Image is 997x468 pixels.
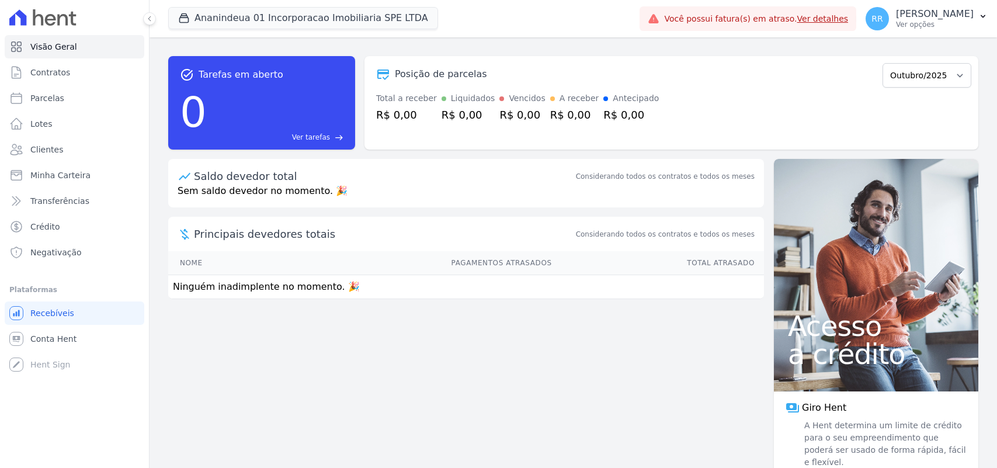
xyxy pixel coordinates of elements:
[30,144,63,155] span: Clientes
[30,195,89,207] span: Transferências
[896,20,974,29] p: Ver opções
[30,333,77,345] span: Conta Hent
[509,92,545,105] div: Vencidos
[5,35,144,58] a: Visão Geral
[211,132,343,143] a: Ver tarefas east
[5,138,144,161] a: Clientes
[30,221,60,233] span: Crédito
[194,168,574,184] div: Saldo devedor total
[376,92,437,105] div: Total a receber
[376,107,437,123] div: R$ 0,00
[788,340,964,368] span: a crédito
[30,92,64,104] span: Parcelas
[5,327,144,351] a: Conta Hent
[30,307,74,319] span: Recebíveis
[5,301,144,325] a: Recebíveis
[5,112,144,136] a: Lotes
[499,107,545,123] div: R$ 0,00
[168,275,764,299] td: Ninguém inadimplente no momento. 🎉
[275,251,552,275] th: Pagamentos Atrasados
[553,251,764,275] th: Total Atrasado
[30,41,77,53] span: Visão Geral
[30,67,70,78] span: Contratos
[12,428,40,456] iframe: Intercom live chat
[856,2,997,35] button: RR [PERSON_NAME] Ver opções
[664,13,848,25] span: Você possui fatura(s) em atraso.
[550,107,599,123] div: R$ 0,00
[5,61,144,84] a: Contratos
[576,229,755,240] span: Considerando todos os contratos e todos os meses
[335,133,343,142] span: east
[9,283,140,297] div: Plataformas
[30,118,53,130] span: Lotes
[802,401,846,415] span: Giro Hent
[180,82,207,143] div: 0
[871,15,883,23] span: RR
[30,247,82,258] span: Negativação
[168,7,438,29] button: Ananindeua 01 Incorporacao Imobiliaria SPE LTDA
[5,215,144,238] a: Crédito
[788,312,964,340] span: Acesso
[194,226,574,242] span: Principais devedores totais
[613,92,659,105] div: Antecipado
[199,68,283,82] span: Tarefas em aberto
[395,67,487,81] div: Posição de parcelas
[5,86,144,110] a: Parcelas
[797,14,849,23] a: Ver detalhes
[168,184,764,207] p: Sem saldo devedor no momento. 🎉
[180,68,194,82] span: task_alt
[442,107,495,123] div: R$ 0,00
[560,92,599,105] div: A receber
[5,241,144,264] a: Negativação
[896,8,974,20] p: [PERSON_NAME]
[168,251,275,275] th: Nome
[292,132,330,143] span: Ver tarefas
[30,169,91,181] span: Minha Carteira
[603,107,659,123] div: R$ 0,00
[5,164,144,187] a: Minha Carteira
[576,171,755,182] div: Considerando todos os contratos e todos os meses
[5,189,144,213] a: Transferências
[451,92,495,105] div: Liquidados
